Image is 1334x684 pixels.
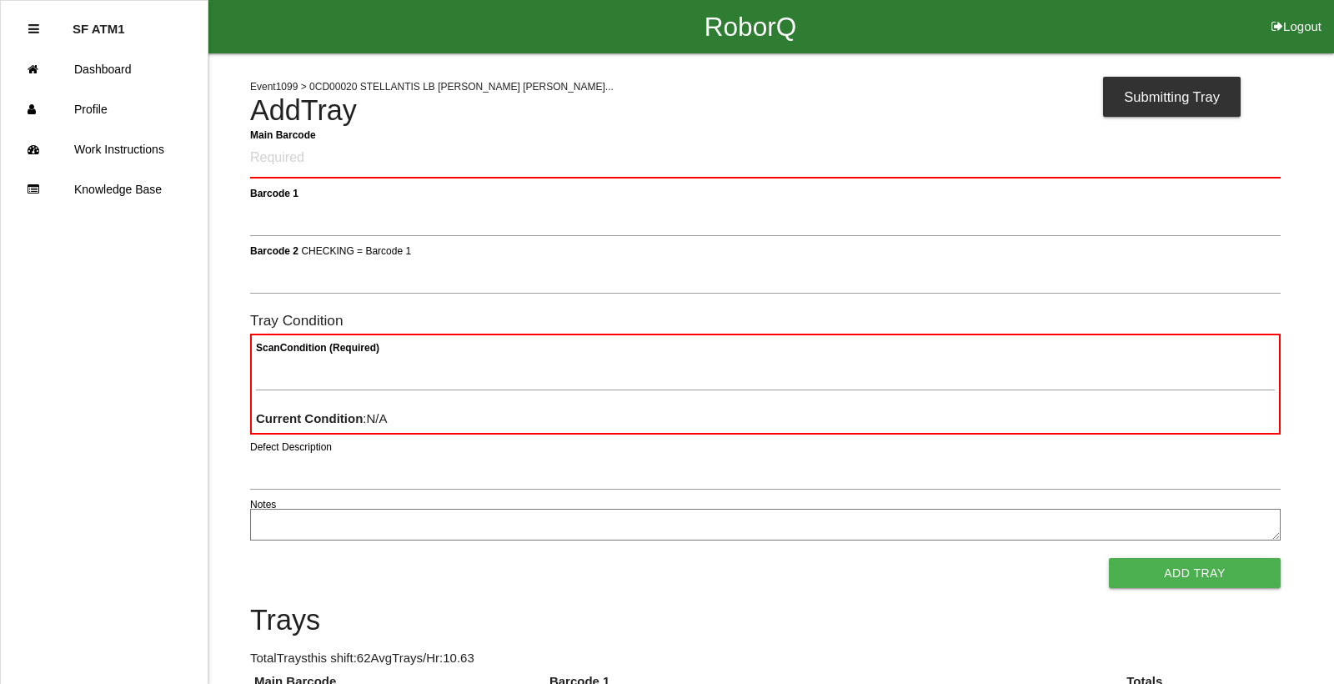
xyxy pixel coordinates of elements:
label: Defect Description [250,440,332,455]
h4: Add Tray [250,95,1281,127]
p: Total Trays this shift: 62 Avg Trays /Hr: 10.63 [250,649,1281,668]
b: Current Condition [256,411,363,425]
a: Work Instructions [1,129,208,169]
p: SF ATM1 [73,9,125,36]
input: Required [250,139,1281,179]
h6: Tray Condition [250,313,1281,329]
a: Dashboard [1,49,208,89]
a: Knowledge Base [1,169,208,209]
button: Add Tray [1109,558,1281,588]
b: Main Barcode [250,128,316,140]
div: Close [28,9,39,49]
span: : N/A [256,411,388,425]
b: Scan Condition (Required) [256,342,379,354]
b: Barcode 2 [250,244,298,256]
span: CHECKING = Barcode 1 [301,244,411,256]
h4: Trays [250,605,1281,636]
label: Notes [250,497,276,512]
div: Submitting Tray [1103,77,1241,117]
b: Barcode 1 [250,187,298,199]
span: Event 1099 > 0CD00020 STELLANTIS LB [PERSON_NAME] [PERSON_NAME]... [250,81,614,93]
a: Profile [1,89,208,129]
